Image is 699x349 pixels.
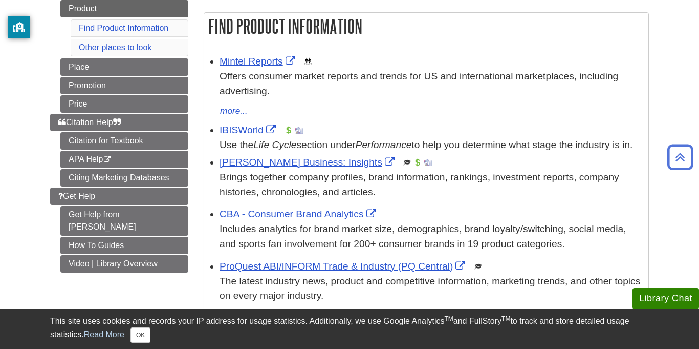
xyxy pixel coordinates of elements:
[60,77,188,94] a: Promotion
[295,126,303,134] img: Industry Report
[220,69,643,99] p: Offers consumer market reports and trends for US and international marketplaces, including advert...
[60,58,188,76] a: Place
[285,126,293,134] img: Financial Report
[60,237,188,254] a: How To Guides
[444,315,453,322] sup: TM
[220,261,468,272] a: Link opens in new window
[58,118,121,127] span: Citation Help
[413,158,422,167] img: Financial Report
[253,139,296,150] i: Life Cycle
[220,222,643,252] p: Includes analytics for brand market size, demographics, brand loyalty/switching, social media, an...
[79,24,168,32] a: Find Product Information
[103,156,112,163] i: This link opens in a new window
[220,104,248,118] button: more...
[304,57,312,66] img: Demographics
[60,151,188,168] a: APA Help
[60,206,188,236] a: Get Help from [PERSON_NAME]
[220,138,643,153] div: Use the section under to help you determine what stage the industry is in.
[50,315,649,343] div: This site uses cookies and records your IP address for usage statistics. Additionally, we use Goo...
[8,16,30,38] button: privacy banner
[58,192,95,200] span: Get Help
[130,327,150,343] button: Close
[220,56,298,67] a: Link opens in new window
[220,274,643,304] p: The latest industry news, product and competitive information, marketing trends, and other topics...
[220,125,278,135] a: Link opens in new window
[79,43,151,52] a: Other places to look
[664,150,696,164] a: Back to Top
[50,114,188,131] a: Citation Help
[60,169,188,187] a: Citing Marketing Databases
[501,315,510,322] sup: TM
[204,13,648,40] h2: Find Product Information
[220,157,397,168] a: Link opens in new window
[424,158,432,167] img: Industry Report
[60,95,188,113] a: Price
[403,158,411,167] img: Scholarly or Peer Reviewed
[474,262,483,271] img: Scholarly or Peer Reviewed
[84,330,124,339] a: Read More
[220,170,643,200] p: Brings together company profiles, brand information, rankings, investment reports, company histor...
[60,132,188,150] a: Citation for Textbook
[220,209,379,219] a: Link opens in new window
[50,188,188,205] a: Get Help
[632,288,699,309] button: Library Chat
[356,139,412,150] i: Performance
[60,255,188,273] a: Video | Library Overview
